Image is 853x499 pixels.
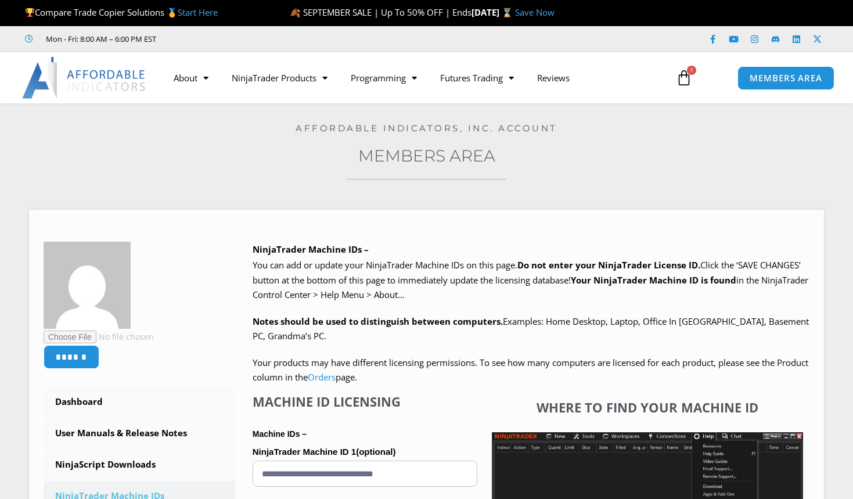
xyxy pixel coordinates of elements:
b: NinjaTrader Machine IDs – [253,243,369,255]
span: Compare Trade Copier Solutions 🥇 [25,6,218,18]
iframe: Customer reviews powered by Trustpilot [172,33,347,45]
span: 1 [687,66,696,75]
a: NinjaScript Downloads [44,450,235,480]
span: Click the ‘SAVE CHANGES’ button at the bottom of this page to immediately update the licensing da... [253,259,808,300]
nav: Menu [162,64,665,91]
img: 🏆 [26,8,34,17]
a: Save Now [515,6,555,18]
span: You can add or update your NinjaTrader Machine IDs on this page. [253,259,517,271]
span: MEMBERS AREA [750,74,822,82]
a: About [162,64,220,91]
b: Do not enter your NinjaTrader License ID. [517,259,700,271]
a: User Manuals & Release Notes [44,418,235,448]
a: Affordable Indicators, Inc. Account [296,123,557,134]
a: Start Here [178,6,218,18]
a: NinjaTrader Products [220,64,339,91]
a: Orders [308,371,336,383]
span: Your products may have different licensing permissions. To see how many computers are licensed fo... [253,357,808,383]
img: bd57008cb0375c4d8a86334ae81c6d65fbf11a94df9efc65412237ad64a9f87c [44,242,131,329]
strong: Your NinjaTrader Machine ID is found [571,274,736,286]
h4: Where to find your Machine ID [492,400,803,415]
a: 1 [658,61,710,95]
img: LogoAI | Affordable Indicators – NinjaTrader [22,57,147,99]
strong: [DATE] ⌛ [472,6,515,18]
a: Reviews [526,64,581,91]
span: 🍂 SEPTEMBER SALE | Up To 50% OFF | Ends [290,6,472,18]
strong: Notes should be used to distinguish between computers. [253,315,503,327]
a: Members Area [358,146,495,166]
h4: Machine ID Licensing [253,394,477,409]
a: MEMBERS AREA [737,66,834,90]
span: Mon - Fri: 8:00 AM – 6:00 PM EST [43,32,156,46]
a: Dashboard [44,387,235,417]
label: NinjaTrader Machine ID 1 [253,443,477,461]
span: (optional) [356,447,395,457]
a: Futures Trading [429,64,526,91]
a: Programming [339,64,429,91]
strong: Machine IDs – [253,429,307,439]
span: Examples: Home Desktop, Laptop, Office In [GEOGRAPHIC_DATA], Basement PC, Grandma’s PC. [253,315,809,342]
